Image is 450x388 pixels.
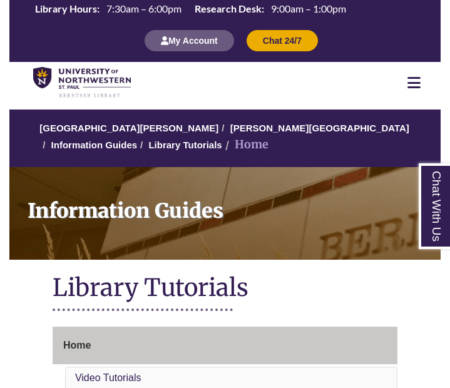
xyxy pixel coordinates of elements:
[33,67,131,98] img: UNWSP Library Logo
[106,3,182,14] span: 7:30am – 6:00pm
[39,123,218,133] a: [GEOGRAPHIC_DATA][PERSON_NAME]
[148,140,222,150] a: Library Tutorials
[51,140,138,150] a: Information Guides
[30,2,101,16] th: Library Hours:
[53,272,397,305] h1: Library Tutorials
[271,3,346,14] span: 9:00am – 1:00pm
[30,2,351,16] table: Hours Today
[230,123,409,133] a: [PERSON_NAME][GEOGRAPHIC_DATA]
[145,35,234,46] a: My Account
[19,167,441,243] h1: Information Guides
[247,35,318,46] a: Chat 24/7
[30,2,351,17] a: Hours Today
[53,327,397,364] a: Home
[9,167,441,260] a: Information Guides
[247,30,318,51] button: Chat 24/7
[145,30,234,51] button: My Account
[75,372,141,383] a: Video Tutorials
[222,136,268,154] li: Home
[63,340,91,350] span: Home
[190,2,266,16] th: Research Desk:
